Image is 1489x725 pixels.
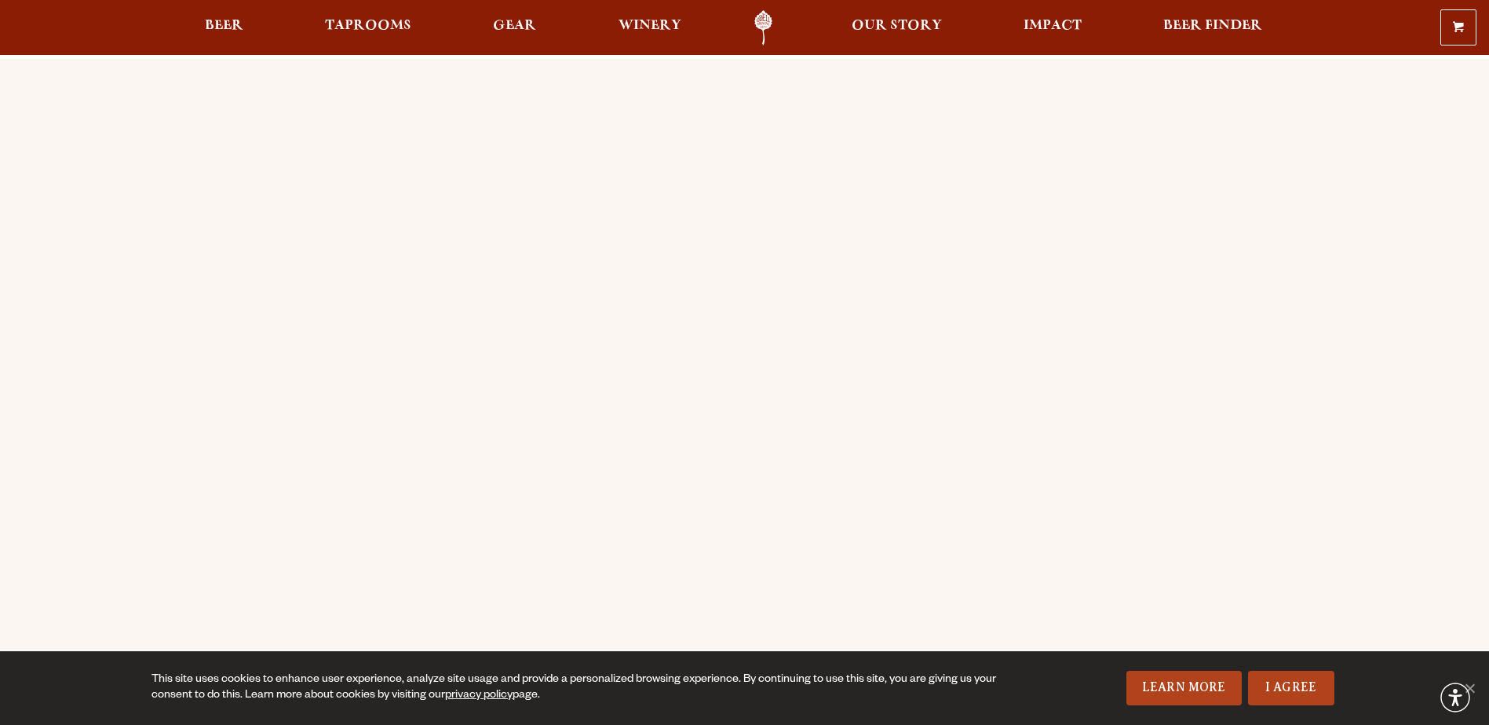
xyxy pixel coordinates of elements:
a: Beer Finder [1153,10,1272,46]
span: Gear [493,20,536,32]
span: Winery [619,20,681,32]
a: Impact [1013,10,1092,46]
a: Learn More [1126,671,1242,705]
a: I Agree [1248,671,1334,705]
span: Beer Finder [1163,20,1262,32]
a: Beer [195,10,254,46]
span: Taprooms [325,20,411,32]
a: Our Story [841,10,952,46]
a: Odell Home [734,10,793,46]
a: Gear [483,10,546,46]
span: Our Story [852,20,942,32]
a: Winery [608,10,692,46]
a: Taprooms [315,10,422,46]
div: This site uses cookies to enhance user experience, analyze site usage and provide a personalized ... [151,672,998,704]
span: Beer [205,20,243,32]
a: privacy policy [445,690,513,702]
span: Impact [1024,20,1082,32]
